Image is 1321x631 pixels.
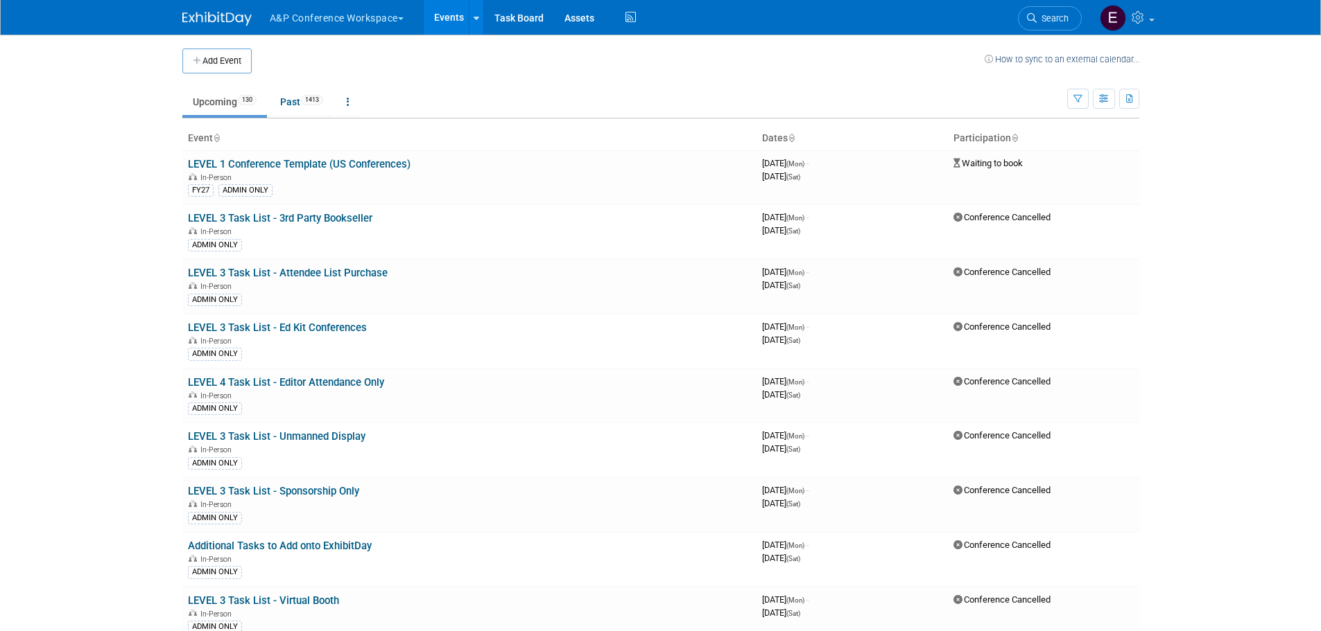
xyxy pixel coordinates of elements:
a: LEVEL 3 Task List - Attendee List Purchase [188,267,388,279]
th: Event [182,127,757,150]
span: (Sat) [786,391,800,399]
span: In-Person [200,391,236,400]
a: Sort by Participation Type [1011,132,1018,143]
div: ADMIN ONLY [188,512,242,524]
a: How to sync to an external calendar... [985,54,1139,64]
img: In-Person Event [189,173,197,180]
div: ADMIN ONLY [188,239,242,251]
span: [DATE] [762,171,800,181]
span: Conference Cancelled [953,267,1051,277]
span: - [806,376,809,386]
a: LEVEL 3 Task List - 3rd Party Bookseller [188,212,372,224]
span: [DATE] [762,321,809,332]
span: [DATE] [762,212,809,222]
span: In-Person [200,282,236,291]
span: - [806,485,809,495]
span: [DATE] [762,485,809,495]
span: (Mon) [786,269,804,276]
span: Conference Cancelled [953,321,1051,332]
span: (Mon) [786,596,804,604]
span: [DATE] [762,158,809,168]
span: Conference Cancelled [953,540,1051,550]
img: In-Person Event [189,555,197,562]
button: Add Event [182,48,252,73]
span: (Sat) [786,337,800,344]
span: (Mon) [786,378,804,386]
span: (Sat) [786,610,800,617]
span: (Mon) [786,214,804,222]
img: In-Person Event [189,391,197,398]
a: LEVEL 3 Task List - Virtual Booth [188,594,339,607]
a: LEVEL 3 Task List - Ed Kit Conferences [188,321,367,334]
a: Sort by Event Name [213,132,220,143]
span: In-Person [200,173,236,182]
span: Conference Cancelled [953,430,1051,441]
div: ADMIN ONLY [188,402,242,415]
span: - [806,212,809,222]
span: [DATE] [762,540,809,550]
a: Additional Tasks to Add onto ExhibitDay [188,540,372,552]
th: Dates [757,127,948,150]
span: [DATE] [762,553,800,563]
div: ADMIN ONLY [188,566,242,578]
a: Upcoming130 [182,89,267,115]
span: In-Person [200,337,236,346]
span: - [806,430,809,441]
span: (Mon) [786,487,804,495]
span: [DATE] [762,280,800,290]
span: 130 [238,95,257,105]
span: - [806,594,809,605]
span: In-Person [200,555,236,564]
span: (Mon) [786,432,804,440]
a: LEVEL 1 Conference Template (US Conferences) [188,158,411,170]
span: - [806,540,809,550]
img: In-Person Event [189,445,197,452]
span: Search [1037,13,1069,24]
span: Conference Cancelled [953,212,1051,222]
span: (Mon) [786,542,804,549]
a: LEVEL 4 Task List - Editor Attendance Only [188,376,384,389]
div: ADMIN ONLY [188,294,242,306]
span: [DATE] [762,376,809,386]
span: In-Person [200,445,236,454]
span: [DATE] [762,443,800,454]
img: ExhibitDay [182,12,252,26]
span: (Sat) [786,445,800,453]
span: - [806,267,809,277]
th: Participation [948,127,1139,150]
span: - [806,321,809,332]
span: [DATE] [762,430,809,441]
span: (Sat) [786,173,800,181]
img: Elena McAnespie [1100,5,1126,31]
span: (Mon) [786,323,804,331]
span: Conference Cancelled [953,485,1051,495]
span: [DATE] [762,225,800,235]
a: LEVEL 3 Task List - Unmanned Display [188,430,365,443]
span: (Mon) [786,160,804,168]
a: Past1413 [270,89,334,115]
div: ADMIN ONLY [188,457,242,470]
a: Search [1018,6,1082,30]
div: ADMIN ONLY [218,184,273,197]
span: [DATE] [762,389,800,400]
span: Conference Cancelled [953,594,1051,605]
span: In-Person [200,500,236,509]
a: Sort by Start Date [788,132,795,143]
span: In-Person [200,610,236,619]
span: In-Person [200,227,236,236]
span: 1413 [301,95,323,105]
span: (Sat) [786,500,800,508]
span: [DATE] [762,335,800,345]
span: [DATE] [762,607,800,618]
div: FY27 [188,184,214,197]
img: In-Person Event [189,500,197,507]
span: - [806,158,809,168]
img: In-Person Event [189,610,197,616]
span: [DATE] [762,267,809,277]
span: (Sat) [786,555,800,562]
div: ADMIN ONLY [188,348,242,360]
span: (Sat) [786,227,800,235]
span: [DATE] [762,594,809,605]
span: (Sat) [786,282,800,290]
img: In-Person Event [189,227,197,234]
